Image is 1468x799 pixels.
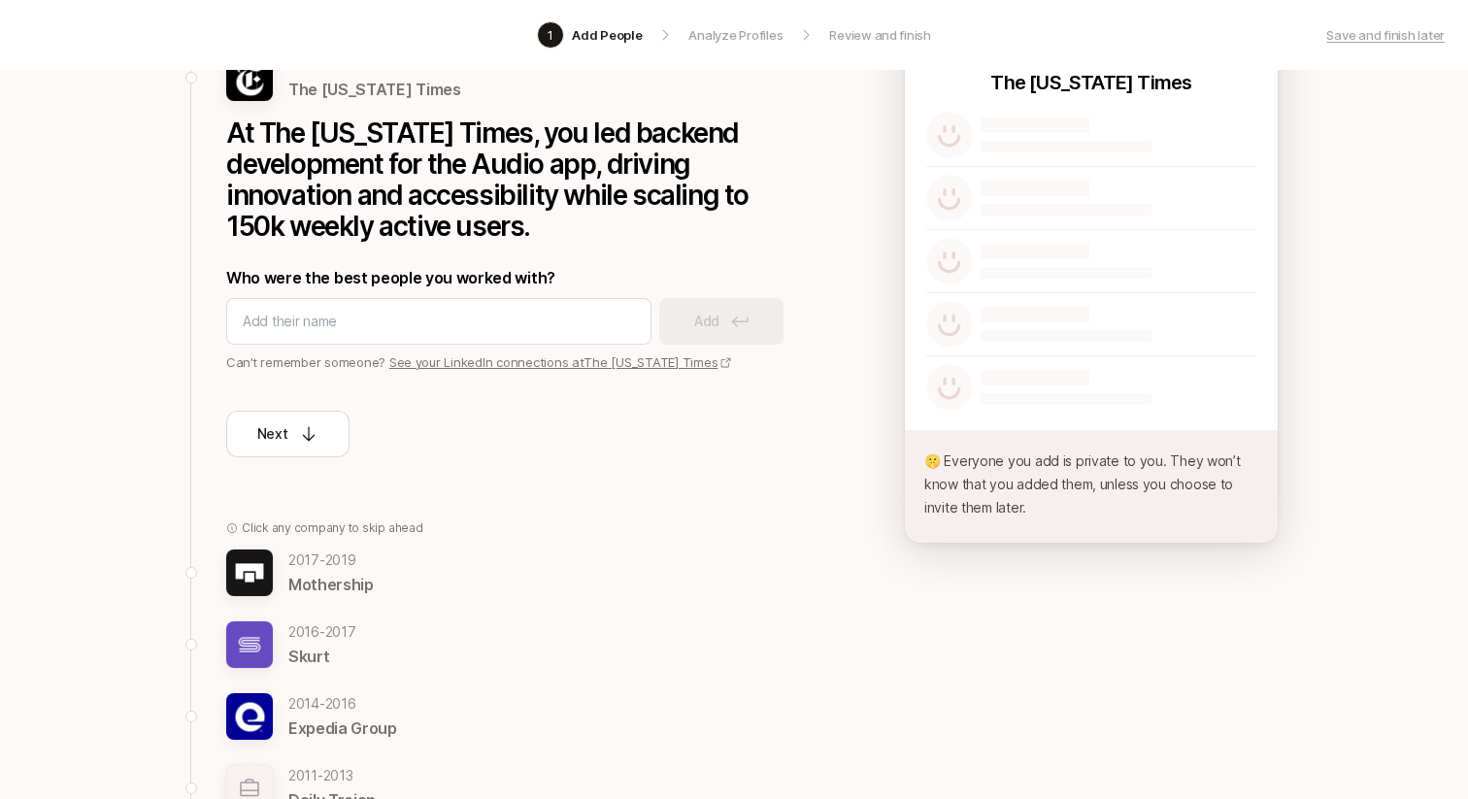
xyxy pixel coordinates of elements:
p: Who were the best people you worked with? [226,265,809,290]
a: See your LinkedIn connections atThe [US_STATE] Times [389,354,733,370]
p: Can’t remember someone? [226,352,809,372]
img: default-avatar.svg [926,238,973,284]
input: Add their name [243,310,635,333]
p: Analyze Profiles [688,25,783,45]
p: Expedia Group [288,716,397,741]
button: Next [226,411,350,457]
img: f49a64d5_5180_4922_b2e7_b7ad37dd78a7.jpg [226,549,273,596]
p: Mothership [288,572,374,597]
p: The [US_STATE] Times [288,77,461,102]
p: 1 [548,25,553,45]
img: c63bb864_aad5_477f_a910_abb4e079a6ce.jpg [226,621,273,668]
p: 2017 - 2019 [288,549,374,572]
p: The [US_STATE] Times [990,69,1191,96]
p: Click any company to skip ahead [242,519,423,537]
p: 2014 - 2016 [288,692,397,716]
p: Next [257,422,288,446]
img: default-avatar.svg [926,301,973,348]
a: Save and finish later [1326,25,1445,45]
p: Skurt [288,644,356,669]
img: default-avatar.svg [926,175,973,221]
img: default-avatar.svg [926,364,973,411]
p: 2011 - 2013 [288,764,376,787]
img: 687a34b2_7ddc_43bc_9880_a22941ca4704.jpg [226,54,273,101]
p: 🤫 Everyone you add is private to you. They won’t know that you added them, unless you choose to i... [924,449,1258,519]
p: At The [US_STATE] Times, you led backend development for the Audio app, driving innovation and ac... [226,117,809,242]
p: 2016 - 2017 [288,620,356,644]
img: default-avatar.svg [926,112,973,158]
img: 36cdc5b0_2612_498f_be5d_e4e95f7ced2e.jpg [226,693,273,740]
p: Add People [572,25,642,45]
p: Review and finish [829,25,931,45]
